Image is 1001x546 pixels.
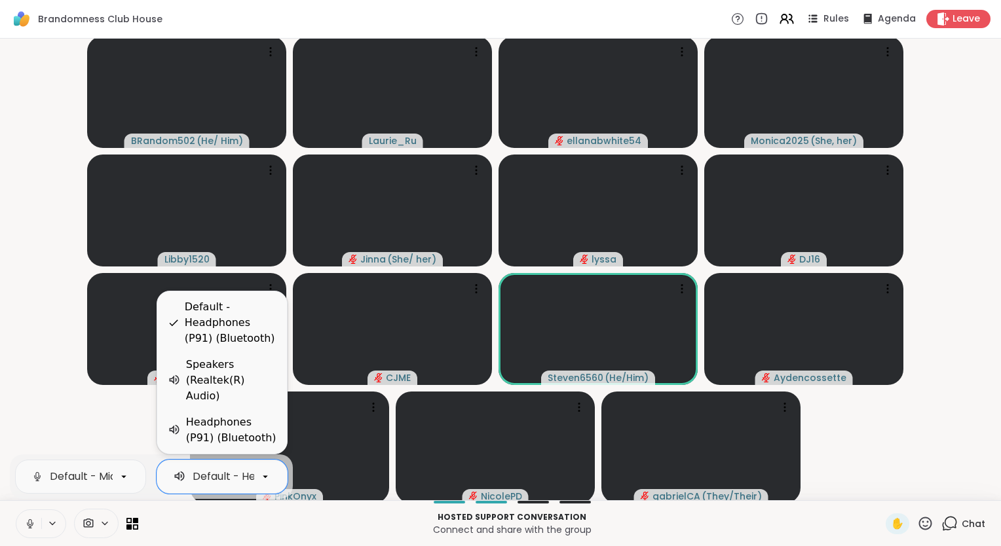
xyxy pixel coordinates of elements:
[953,12,980,26] span: Leave
[387,253,436,266] span: ( She/ her )
[774,371,846,384] span: Aydencossette
[146,511,878,523] p: Hosted support conversation
[481,490,522,503] span: NicolePD
[762,373,771,382] span: audio-muted
[810,134,857,147] span: ( She, her )
[548,371,603,384] span: Steven6560
[146,523,878,536] p: Connect and share with the group
[605,371,649,384] span: ( He/Him )
[469,492,478,501] span: audio-muted
[592,253,616,266] span: lyssa
[38,12,162,26] span: Brandomness Club House
[186,357,276,404] div: Speakers (Realtek(R) Audio)
[652,490,700,503] span: gabrielCA
[386,371,411,384] span: CJME
[878,12,916,26] span: Agenda
[154,373,163,382] span: audio-muted
[751,134,809,147] span: Monica2025
[580,255,589,264] span: audio-muted
[641,492,650,501] span: audio-muted
[374,373,383,382] span: audio-muted
[193,469,398,484] div: Default - Headphones (P91) (Bluetooth)
[360,253,386,266] span: Jinna
[185,299,276,346] div: Default - Headphones (P91) (Bluetooth)
[274,490,316,503] span: PinkOnyx
[555,136,564,145] span: audio-muted
[799,253,820,266] span: DJ16
[823,12,849,26] span: Rules
[891,516,904,532] span: ✋
[197,134,243,147] span: ( He/ Him )
[131,134,195,147] span: BRandom502
[369,134,417,147] span: Laurie_Ru
[702,490,762,503] span: ( They/Their )
[787,255,797,264] span: audio-muted
[50,469,488,484] div: Default - Microphone Array (Intel® Smart Sound Technology for Digital Microphones)
[567,134,641,147] span: ellanabwhite54
[349,255,358,264] span: audio-muted
[186,414,276,446] div: Headphones (P91) (Bluetooth)
[164,253,210,266] span: Libby1520
[962,517,985,530] span: Chat
[10,8,33,30] img: ShareWell Logomark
